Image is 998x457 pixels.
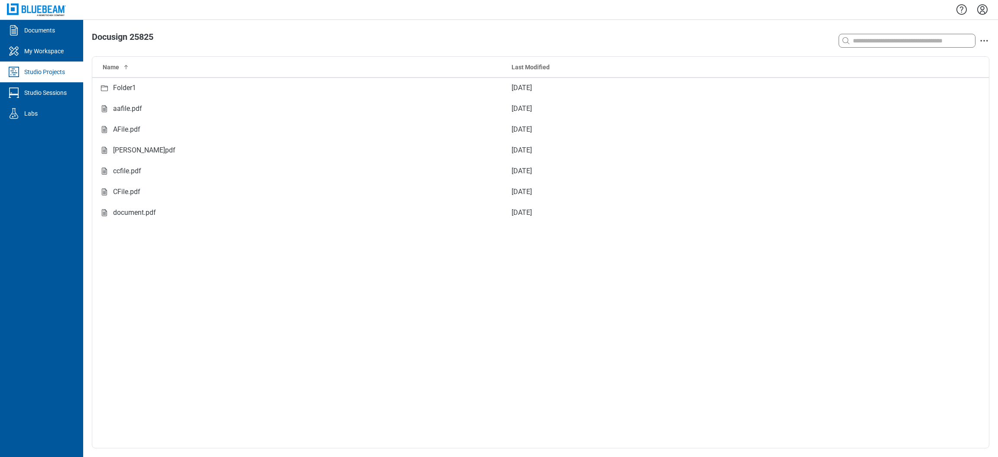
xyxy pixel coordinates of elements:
[7,3,66,16] img: Bluebeam, Inc.
[113,83,136,94] div: Folder1
[505,182,899,202] td: [DATE]
[113,166,141,177] div: ccfile.pdf
[7,107,21,120] svg: Labs
[92,32,153,42] span: Docusign 25825
[24,109,38,118] div: Labs
[979,36,989,46] button: action-menu
[24,88,67,97] div: Studio Sessions
[505,161,899,182] td: [DATE]
[7,65,21,79] svg: Studio Projects
[113,187,140,198] div: CFile.pdf
[505,98,899,119] td: [DATE]
[92,57,989,223] table: Studio items table
[505,140,899,161] td: [DATE]
[113,104,142,114] div: aafile.pdf
[113,145,175,156] div: [PERSON_NAME]pdf
[113,124,140,135] div: AFile.pdf
[103,63,498,71] div: Name
[505,78,899,98] td: [DATE]
[975,2,989,17] button: Settings
[505,119,899,140] td: [DATE]
[7,86,21,100] svg: Studio Sessions
[7,44,21,58] svg: My Workspace
[7,23,21,37] svg: Documents
[24,26,55,35] div: Documents
[512,63,892,71] div: Last Modified
[24,68,65,76] div: Studio Projects
[24,47,64,55] div: My Workspace
[505,202,899,223] td: [DATE]
[113,207,156,218] div: document.pdf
